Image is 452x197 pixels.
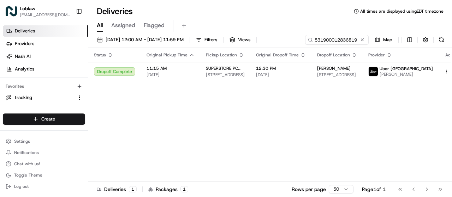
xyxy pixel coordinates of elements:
span: [DATE] [256,72,306,78]
span: Filters [204,37,217,43]
span: Views [238,37,250,43]
img: 1755196953914-cd9d9cba-b7f7-46ee-b6f5-75ff69acacf5 [15,67,28,80]
button: Views [226,35,254,45]
a: Nash AI [3,51,88,62]
span: Chat with us! [14,161,40,167]
a: Tracking [6,94,74,101]
button: [DATE] 12:00 AM - [DATE] 11:59 PM [94,35,187,45]
h1: Deliveries [97,6,133,17]
p: Welcome 👋 [7,28,129,39]
span: Analytics [15,66,34,72]
button: See all [109,90,129,99]
span: Loblaw 12 agents [22,128,59,134]
img: Nash [7,7,21,21]
span: [STREET_ADDRESS] [317,72,357,78]
span: Providers [15,41,34,47]
span: [PERSON_NAME] [22,109,57,115]
span: [DATE] [65,128,79,134]
button: Loblaw [20,5,35,12]
button: Toggle Theme [3,170,85,180]
button: Start new chat [120,69,129,78]
button: [EMAIL_ADDRESS][DOMAIN_NAME] [20,12,70,18]
button: Create [3,113,85,125]
input: Type to search [305,35,369,45]
span: SUPERSTORE PC Express [206,66,245,71]
div: Page 1 of 1 [362,186,386,193]
span: Tracking [14,94,32,101]
span: Pickup Location [206,52,237,58]
img: Jandy Espique [7,103,18,114]
span: Assigned [111,21,135,30]
a: Providers [3,38,88,49]
span: Pylon [70,145,85,150]
span: Deliveries [15,28,35,34]
span: Provider [368,52,385,58]
div: 1 [129,186,137,192]
div: Packages [148,186,188,193]
div: Favorites [3,81,85,92]
button: Notifications [3,148,85,158]
div: 1 [180,186,188,192]
p: Rows per page [292,186,326,193]
div: Deliveries [97,186,137,193]
a: Deliveries [3,25,88,37]
span: [STREET_ADDRESS] [206,72,245,78]
input: Clear [18,45,117,53]
span: Map [383,37,392,43]
button: Settings [3,136,85,146]
a: Analytics [3,63,88,75]
button: Refresh [436,35,446,45]
span: Status [94,52,106,58]
button: Tracking [3,92,85,103]
span: • [61,128,63,134]
span: [DATE] [147,72,195,78]
div: Past conversations [7,92,47,97]
span: Toggle Theme [14,172,42,178]
button: Log out [3,181,85,191]
span: Nash AI [15,53,31,60]
img: Loblaw 12 agents [7,122,18,133]
span: [DATE] 12:00 AM - [DATE] 11:59 PM [106,37,184,43]
span: Settings [14,138,30,144]
span: Original Dropoff Time [256,52,299,58]
span: [PERSON_NAME] [380,72,433,77]
button: LoblawLoblaw[EMAIL_ADDRESS][DOMAIN_NAME] [3,3,73,20]
span: 12:30 PM [256,66,306,71]
button: Filters [193,35,220,45]
span: 11:15 AM [147,66,195,71]
span: Log out [14,184,29,189]
span: Dropoff Location [317,52,350,58]
span: All times are displayed using EDT timezone [360,8,444,14]
button: Chat with us! [3,159,85,169]
a: Powered byPylon [50,144,85,150]
img: Loblaw [6,6,17,17]
img: 1736555255976-a54dd68f-1ca7-489b-9aae-adbdc363a1c4 [7,67,20,80]
span: Flagged [144,21,165,30]
img: 1736555255976-a54dd68f-1ca7-489b-9aae-adbdc363a1c4 [14,110,20,115]
span: All [97,21,103,30]
button: Map [371,35,395,45]
span: [PERSON_NAME] [317,66,351,71]
div: We're available if you need us! [32,74,97,80]
span: Original Pickup Time [147,52,188,58]
div: Start new chat [32,67,116,74]
span: • [59,109,61,115]
span: Notifications [14,150,39,155]
span: [DATE] [63,109,77,115]
span: Uber [GEOGRAPHIC_DATA] [380,66,433,72]
img: uber-new-logo.jpeg [369,67,378,76]
span: Create [41,116,55,122]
